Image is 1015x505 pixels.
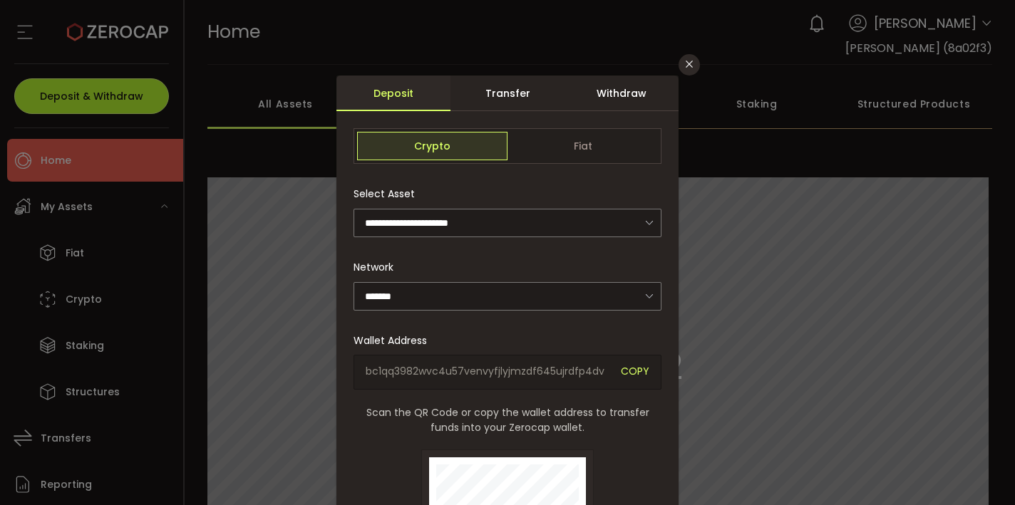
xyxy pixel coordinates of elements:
span: Crypto [357,132,507,160]
div: Withdraw [565,76,679,111]
div: Deposit [336,76,450,111]
label: Wallet Address [354,333,436,348]
label: Network [354,260,402,274]
label: Select Asset [354,187,423,201]
iframe: Chat Widget [944,437,1015,505]
button: Close [679,54,700,76]
span: bc1qq3982wvc4u57venvyfjlyjmzdf645ujrdfp4dv [366,364,610,380]
div: Transfer [450,76,565,111]
span: Scan the QR Code or copy the wallet address to transfer funds into your Zerocap wallet. [354,405,661,435]
span: Fiat [507,132,658,160]
span: COPY [621,364,649,380]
